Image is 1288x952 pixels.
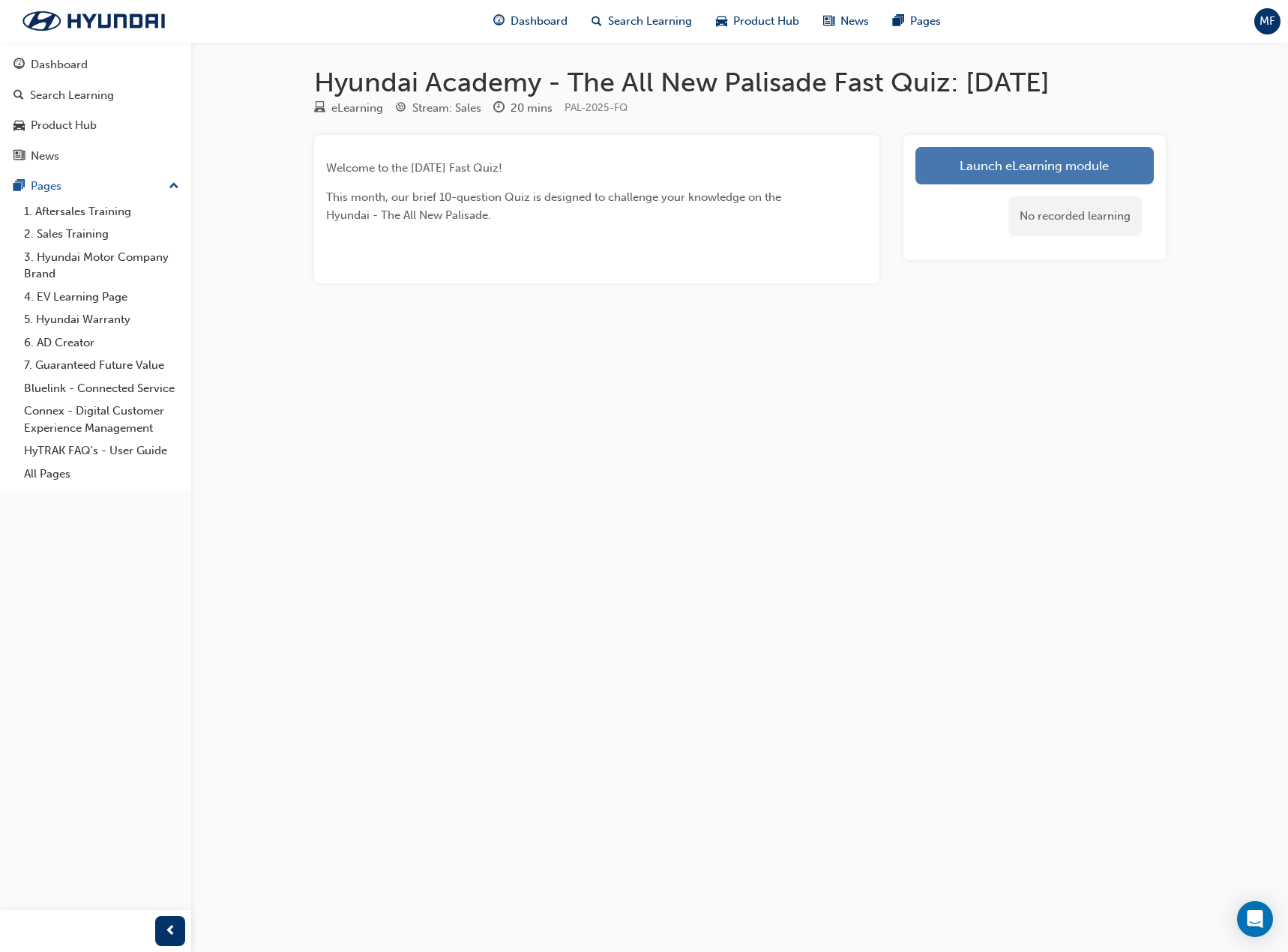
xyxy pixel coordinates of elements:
[18,377,185,400] a: Bluelink - Connected Service
[18,439,185,463] a: HyTRAK FAQ's - User Guide
[823,12,834,31] span: news-icon
[13,58,25,72] span: guage-icon
[608,13,692,30] span: Search Learning
[30,87,114,104] div: Search Learning
[18,223,185,246] a: 2. Sales Training
[18,200,185,223] a: 1. Aftersales Training
[881,6,953,37] a: pages-iconPages
[18,354,185,377] a: 7. Guaranteed Future Value
[13,119,25,133] span: car-icon
[1254,8,1281,34] button: MF
[31,56,88,73] div: Dashboard
[840,13,869,30] span: News
[326,190,784,222] span: This month, our brief 10-question Quiz is designed to challenge your knowledge on the Hyundai - T...
[169,177,179,196] span: up-icon
[7,5,180,37] img: Trak
[31,178,61,195] div: Pages
[31,117,97,134] div: Product Hub
[910,13,941,30] span: Pages
[733,13,799,30] span: Product Hub
[395,102,406,115] span: target-icon
[18,308,185,331] a: 5. Hyundai Warranty
[18,286,185,309] a: 4. EV Learning Page
[6,142,185,170] a: News
[13,89,24,103] span: search-icon
[6,51,185,79] a: Dashboard
[6,112,185,139] a: Product Hub
[704,6,811,37] a: car-iconProduct Hub
[6,172,185,200] button: Pages
[580,6,704,37] a: search-iconSearch Learning
[18,463,185,486] a: All Pages
[31,148,59,165] div: News
[716,12,727,31] span: car-icon
[18,331,185,355] a: 6. AD Creator
[1008,196,1142,236] div: No recorded learning
[511,13,568,30] span: Dashboard
[13,150,25,163] span: news-icon
[314,66,1166,99] h1: Hyundai Academy - The All New Palisade Fast Quiz: [DATE]
[13,180,25,193] span: pages-icon
[511,100,553,117] div: 20 mins
[565,101,628,114] span: Learning resource code
[331,100,383,117] div: eLearning
[592,12,602,31] span: search-icon
[893,12,904,31] span: pages-icon
[412,100,481,117] div: Stream: Sales
[6,48,185,172] button: DashboardSearch LearningProduct HubNews
[6,82,185,109] a: Search Learning
[18,400,185,439] a: Connex - Digital Customer Experience Management
[493,12,505,31] span: guage-icon
[811,6,881,37] a: news-iconNews
[314,102,325,115] span: learningResourceType_ELEARNING-icon
[493,102,505,115] span: clock-icon
[18,246,185,286] a: 3. Hyundai Motor Company Brand
[314,99,383,118] div: Type
[481,6,580,37] a: guage-iconDashboard
[1260,13,1275,30] span: MF
[915,147,1154,184] a: Launch eLearning module
[326,161,502,175] span: Welcome to the [DATE] Fast Quiz!
[165,922,176,941] span: prev-icon
[1237,901,1273,937] div: Open Intercom Messenger
[493,99,553,118] div: Duration
[395,99,481,118] div: Stream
